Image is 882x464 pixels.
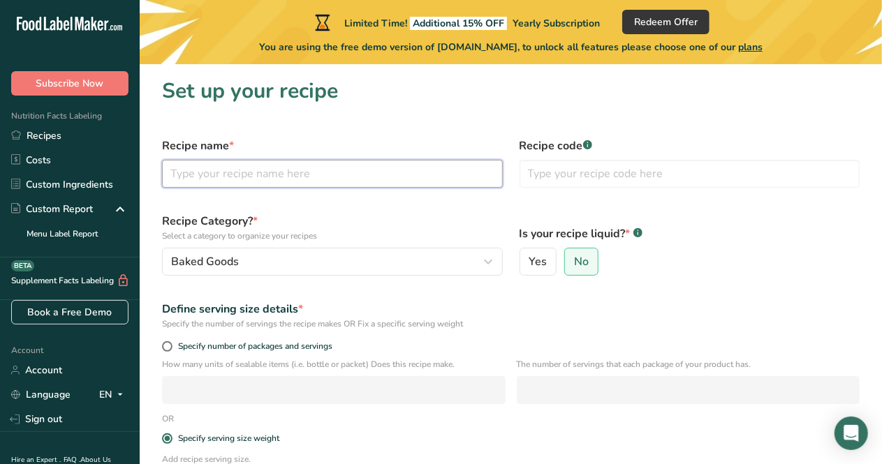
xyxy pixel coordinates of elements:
input: Type your recipe code here [520,160,860,188]
div: Specify serving size weight [178,433,279,444]
span: You are using the free demo version of [DOMAIN_NAME], to unlock all features please choose one of... [259,40,763,54]
span: Yearly Subscription [513,17,600,30]
div: Define serving size details [162,301,860,317]
div: Specify the number of servings the recipe makes OR Fix a specific serving weight [162,317,860,330]
a: Language [11,382,71,407]
div: Open Intercom Messenger [835,417,868,450]
span: Specify number of packages and servings [172,341,332,352]
p: How many units of sealable items (i.e. bottle or packet) Does this recipe make. [162,358,506,371]
a: Book a Free Demo [11,300,128,324]
span: Baked Goods [171,253,239,270]
span: plans [738,40,763,54]
div: BETA [11,260,34,271]
button: Subscribe Now [11,71,128,96]
h1: Set up your recipe [162,75,860,107]
span: Additional 15% OFF [410,17,507,30]
label: Recipe code [520,137,860,154]
div: Custom Report [11,202,93,216]
label: Recipe Category? [162,213,503,242]
button: Redeem Offer [622,10,710,34]
div: Limited Time! [312,14,600,31]
div: EN [99,387,128,403]
label: Is your recipe liquid? [520,225,860,242]
span: Yes [529,255,547,269]
span: No [574,255,589,269]
button: Baked Goods [162,248,503,276]
input: Type your recipe name here [162,160,503,188]
p: Select a category to organize your recipes [162,230,503,242]
span: Subscribe Now [36,76,104,91]
label: Recipe name [162,137,503,154]
span: Redeem Offer [634,15,698,29]
div: OR [154,412,182,425]
p: The number of servings that each package of your product has. [517,358,860,371]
